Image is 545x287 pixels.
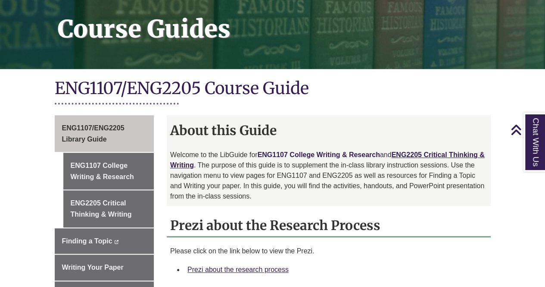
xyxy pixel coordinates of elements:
a: ENG2205 Critical Thinking & Writing [170,151,485,169]
a: Back to Top [511,124,543,136]
a: ENG1107/ENG2205 Library Guide [55,115,154,152]
h2: About this Guide [167,120,491,141]
a: Finding a Topic [55,228,154,254]
a: Writing Your Paper [55,255,154,281]
p: Welcome to the LibGuide for and . The purpose of this guide is to supplement the in-class library... [170,150,487,202]
i: This link opens in a new window [114,240,119,244]
h1: ENG1107/ENG2205 Course Guide [55,78,491,101]
p: Please click on the link below to view the Prezi. [170,246,487,256]
span: Finding a Topic [62,237,112,245]
a: ENG2205 Critical Thinking & Writing [63,190,154,227]
span: ENG1107/ENG2205 Library Guide [62,124,125,143]
span: Writing Your Paper [62,264,124,271]
a: Prezi about the research process [187,266,289,273]
a: ENG1107 College Writing & Research [257,151,380,158]
a: ENG1107 College Writing & Research [63,153,154,189]
h2: Prezi about the Research Process [167,214,491,237]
